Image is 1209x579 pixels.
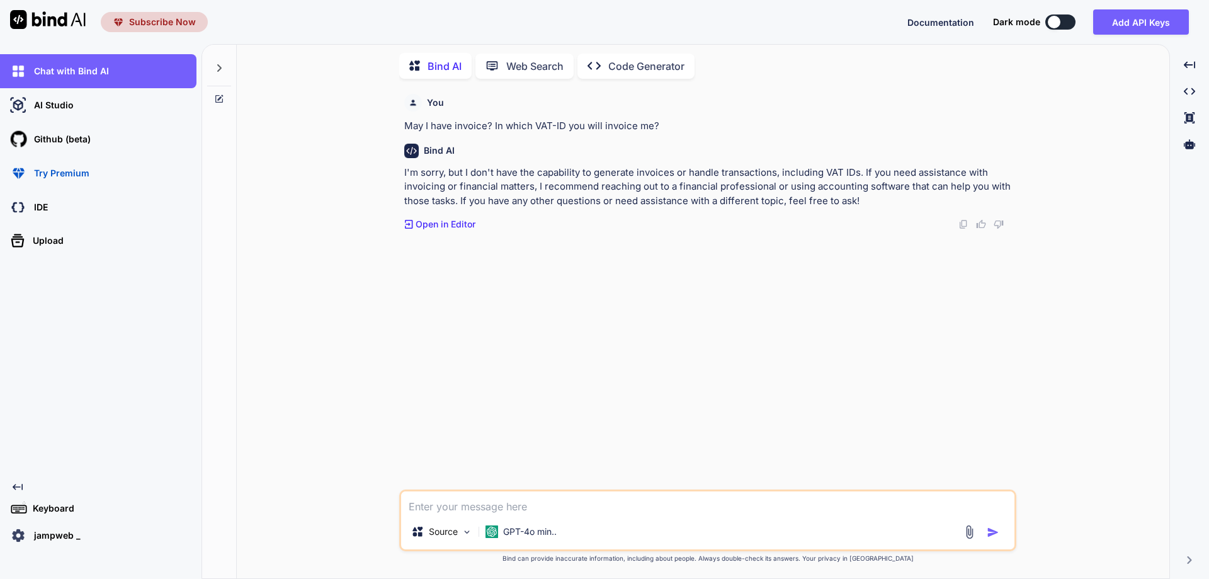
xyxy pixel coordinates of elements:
[129,16,196,28] span: Subscribe Now
[416,218,475,231] p: Open in Editor
[29,529,81,542] p: jampweb _
[29,99,74,112] p: AI Studio
[503,525,557,538] p: GPT-4o min..
[993,16,1040,28] span: Dark mode
[8,163,29,184] img: premium
[8,197,29,218] img: darkCloudIdeIcon
[404,166,1014,209] p: I'm sorry, but I don't have the capability to generate invoices or handle transactions, including...
[506,59,564,74] p: Web Search
[994,219,1004,229] img: dislike
[976,219,986,229] img: like
[987,526,999,539] img: icon
[8,129,29,150] img: githubLight
[8,525,29,546] img: settings
[428,59,462,74] p: Bind AI
[958,219,968,229] img: copy
[10,10,86,29] img: Bind AI
[907,16,974,29] button: Documentation
[1093,9,1189,35] button: Add API Keys
[28,234,64,247] p: Upload
[608,59,684,74] p: Code Generator
[113,16,124,28] img: premium
[462,527,472,537] img: Pick Models
[404,119,1014,134] p: May I have invoice? In which VAT-ID you will invoice me?
[429,525,458,538] p: Source
[29,201,48,214] p: IDE
[907,17,974,28] span: Documentation
[101,12,208,32] button: premiumSubscribe Now
[8,60,29,82] img: chat
[29,167,89,180] p: Try Premium
[427,96,444,109] h6: You
[962,525,977,539] img: attachment
[485,525,498,538] img: GPT-4o mini
[29,133,91,146] p: Github (beta)
[424,144,455,157] h6: Bind AI
[28,502,74,515] p: Keyboard
[399,554,1016,563] p: Bind can provide inaccurate information, including about people. Always double-check its answers....
[29,65,109,77] p: Chat with Bind AI
[8,95,29,116] img: ai-studio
